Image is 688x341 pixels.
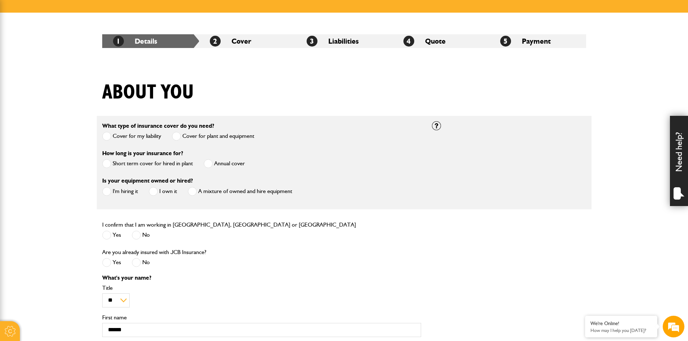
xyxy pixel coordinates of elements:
[102,123,214,129] label: What type of insurance cover do you need?
[590,328,652,333] p: How may I help you today?
[393,34,489,48] li: Quote
[102,34,199,48] li: Details
[204,159,245,168] label: Annual cover
[210,36,221,47] span: 2
[172,132,254,141] label: Cover for plant and equipment
[132,231,150,240] label: No
[102,275,421,281] p: What's your name?
[102,249,206,255] label: Are you already insured with JCB Insurance?
[132,258,150,267] label: No
[102,285,421,291] label: Title
[296,34,393,48] li: Liabilities
[489,34,586,48] li: Payment
[670,116,688,206] div: Need help?
[199,34,296,48] li: Cover
[113,36,124,47] span: 1
[102,258,121,267] label: Yes
[102,150,183,156] label: How long is your insurance for?
[102,187,138,196] label: I'm hiring it
[590,320,652,327] div: We're Online!
[500,36,511,47] span: 5
[102,178,193,184] label: Is your equipment owned or hired?
[188,187,292,196] label: A mixture of owned and hire equipment
[102,315,421,320] label: First name
[102,159,193,168] label: Short term cover for hired in plant
[307,36,317,47] span: 3
[102,80,194,105] h1: About you
[102,231,121,240] label: Yes
[102,132,161,141] label: Cover for my liability
[102,222,356,228] label: I confirm that I am working in [GEOGRAPHIC_DATA], [GEOGRAPHIC_DATA] or [GEOGRAPHIC_DATA]
[149,187,177,196] label: I own it
[403,36,414,47] span: 4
